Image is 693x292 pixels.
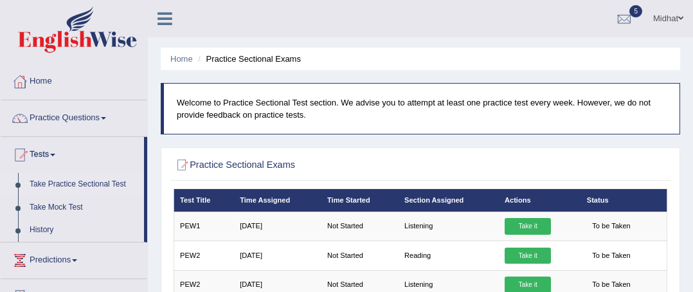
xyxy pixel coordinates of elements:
span: 5 [629,5,642,17]
a: Take Mock Test [24,196,144,219]
td: [DATE] [234,241,321,270]
a: Home [1,64,147,96]
h2: Practice Sectional Exams [174,157,480,174]
span: To be Taken [587,248,636,264]
a: Practice Questions [1,100,147,132]
li: Practice Sectional Exams [195,53,301,65]
a: Take Practice Sectional Test [24,173,144,196]
th: Time Assigned [234,189,321,212]
a: Predictions [1,242,147,275]
td: Reading [399,241,499,270]
th: Test Title [174,189,234,212]
td: Not Started [321,241,399,270]
td: PEW2 [174,241,234,270]
td: [DATE] [234,212,321,241]
a: Tests [1,137,144,169]
p: Welcome to Practice Sectional Test section. We advise you to attempt at least one practice test e... [177,96,667,121]
td: Listening [399,212,499,241]
th: Actions [499,189,581,212]
a: Take it [505,248,551,264]
td: PEW1 [174,212,234,241]
td: Not Started [321,212,399,241]
span: To be Taken [587,218,636,235]
a: Take it [505,218,551,235]
th: Time Started [321,189,399,212]
th: Section Assigned [399,189,499,212]
a: Home [170,54,193,64]
a: History [24,219,144,242]
th: Status [580,189,667,212]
